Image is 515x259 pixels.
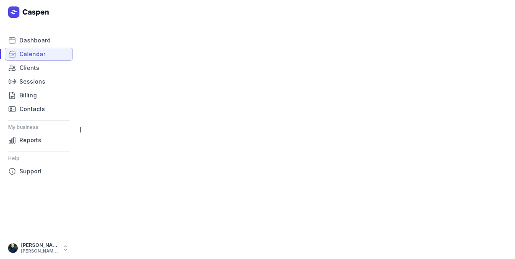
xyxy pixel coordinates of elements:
[19,91,37,100] span: Billing
[19,135,41,145] span: Reports
[19,36,51,45] span: Dashboard
[19,49,45,59] span: Calendar
[8,121,70,134] div: My business
[19,63,39,73] span: Clients
[8,152,70,165] div: Help
[19,77,45,86] span: Sessions
[19,104,45,114] span: Contacts
[19,166,42,176] span: Support
[21,248,58,254] div: [PERSON_NAME][EMAIL_ADDRESS][DOMAIN_NAME][PERSON_NAME]
[21,242,58,248] div: [PERSON_NAME]
[8,243,18,253] img: User profile image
